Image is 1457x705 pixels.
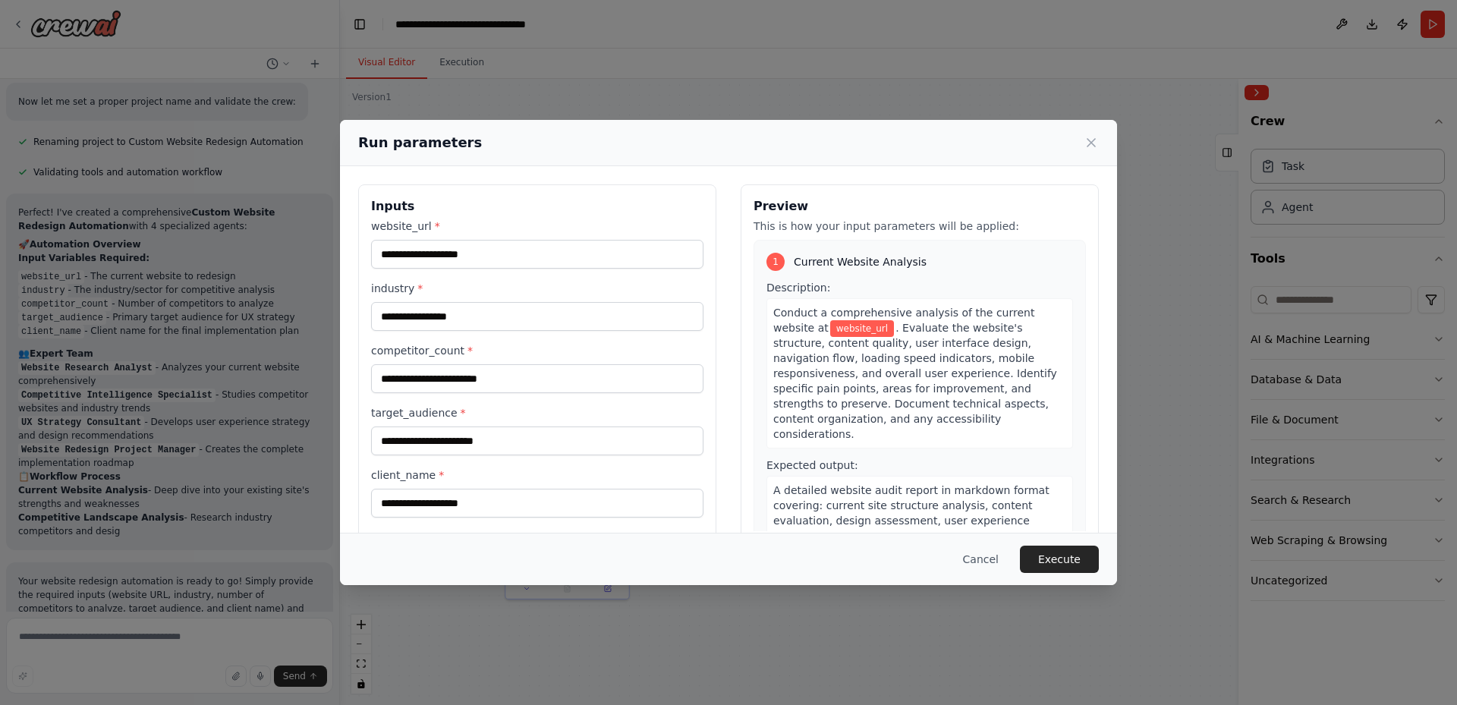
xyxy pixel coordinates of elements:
[766,282,830,294] span: Description:
[371,405,703,420] label: target_audience
[371,197,703,216] h3: Inputs
[773,484,1052,572] span: A detailed website audit report in markdown format covering: current site structure analysis, con...
[766,459,858,471] span: Expected output:
[773,322,1057,440] span: . Evaluate the website's structure, content quality, user interface design, navigation flow, load...
[754,219,1086,234] p: This is how your input parameters will be applied:
[1020,546,1099,573] button: Execute
[951,546,1011,573] button: Cancel
[371,467,703,483] label: client_name
[371,281,703,296] label: industry
[358,132,482,153] h2: Run parameters
[794,254,927,269] span: Current Website Analysis
[371,219,703,234] label: website_url
[773,307,1034,334] span: Conduct a comprehensive analysis of the current website at
[766,253,785,271] div: 1
[371,343,703,358] label: competitor_count
[754,197,1086,216] h3: Preview
[830,320,894,337] span: Variable: website_url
